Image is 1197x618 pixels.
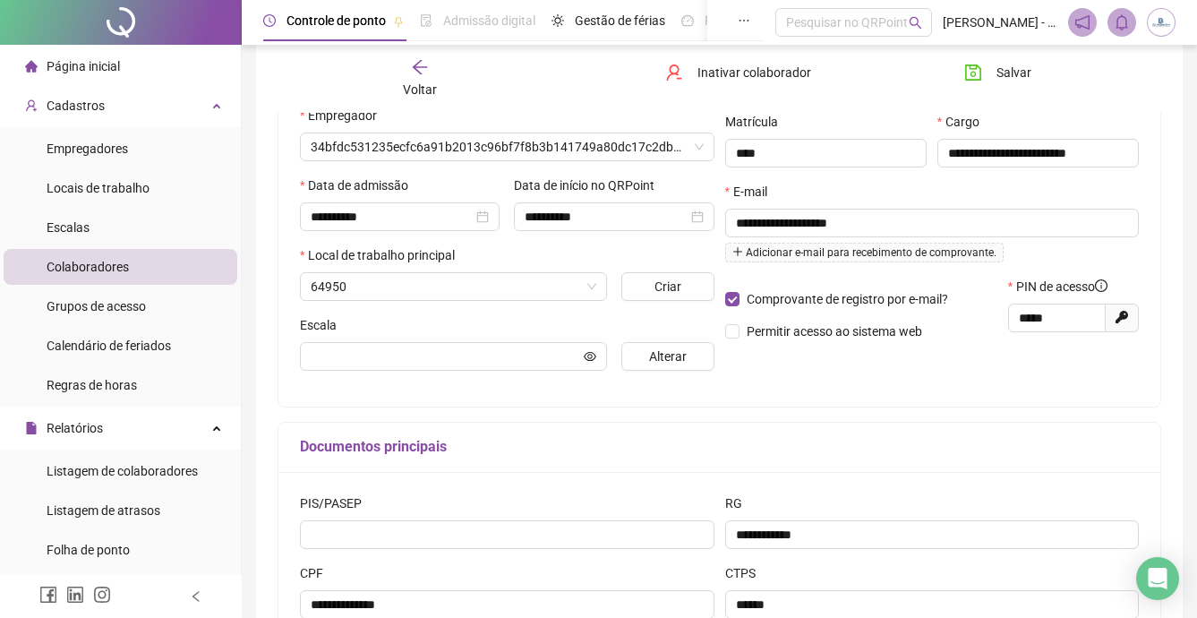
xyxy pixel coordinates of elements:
span: Listagem de colaboradores [47,464,198,478]
span: file [25,422,38,434]
label: E-mail [725,182,779,202]
span: ellipsis [738,14,750,27]
span: facebook [39,586,57,604]
span: left [190,590,202,603]
span: Alterar [649,347,687,366]
span: notification [1074,14,1090,30]
button: Inativar colaborador [652,58,825,87]
span: Controle de ponto [286,13,386,28]
span: Salvar [996,63,1031,82]
label: Local de trabalho principal [300,245,466,265]
span: linkedin [66,586,84,604]
span: pushpin [393,16,404,27]
span: home [25,60,38,73]
button: Criar [621,272,714,301]
span: bell [1114,14,1130,30]
span: Criar [654,277,681,296]
div: Open Intercom Messenger [1136,557,1179,600]
span: Inativar colaborador [697,63,811,82]
span: Escalas [47,220,90,235]
span: Empregadores [47,142,128,156]
span: Listagem de atrasos [47,503,160,518]
label: Cargo [937,112,991,132]
label: RG [725,494,754,513]
label: Data de início no QRPoint [514,176,666,195]
label: PIS/PASEP [300,494,373,513]
img: 25087 [1148,9,1175,36]
span: [PERSON_NAME] - BDL ENGENHARIA [943,13,1057,32]
label: CPF [300,563,335,583]
span: Painel do DP [705,13,774,28]
span: Locais de trabalho [47,181,150,195]
span: Relatórios [47,421,103,435]
span: Calendário de feriados [47,339,171,353]
label: Matrícula [725,112,790,132]
button: Alterar [621,342,714,371]
label: Empregador [300,106,389,125]
span: save [964,64,982,82]
span: Grupos de acesso [47,299,146,313]
span: dashboard [681,14,694,27]
span: user-add [25,99,38,112]
span: PIN de acesso [1016,277,1107,296]
span: clock-circle [263,14,276,27]
span: search [909,16,922,30]
span: 34bfdc531235ecfc6a91b2013c96bf7f8b3b141749a80dc17c2dba9788b354d3 [311,133,704,160]
span: sun [551,14,564,27]
button: Salvar [951,58,1045,87]
span: Admissão digital [443,13,535,28]
span: Voltar [403,82,437,97]
span: Adicionar e-mail para recebimento de comprovante. [725,243,1004,262]
span: Folha de ponto [47,543,130,557]
span: arrow-left [411,58,429,76]
span: file-done [420,14,432,27]
label: Data de admissão [300,176,420,195]
span: Comprovante de registro por e-mail? [747,292,948,306]
span: eye [584,350,596,363]
span: 64950 [311,273,596,300]
label: CTPS [725,563,767,583]
span: Cadastros [47,99,105,113]
span: instagram [93,586,111,604]
span: Regras de horas [47,378,137,392]
span: user-delete [665,64,683,82]
span: plus [732,246,743,257]
span: Página inicial [47,59,120,73]
span: Gestão de férias [575,13,665,28]
span: info-circle [1095,279,1107,292]
span: Permitir acesso ao sistema web [747,324,922,339]
h5: Documentos principais [300,436,1139,458]
label: Escala [300,315,348,335]
span: Colaboradores [47,260,129,274]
